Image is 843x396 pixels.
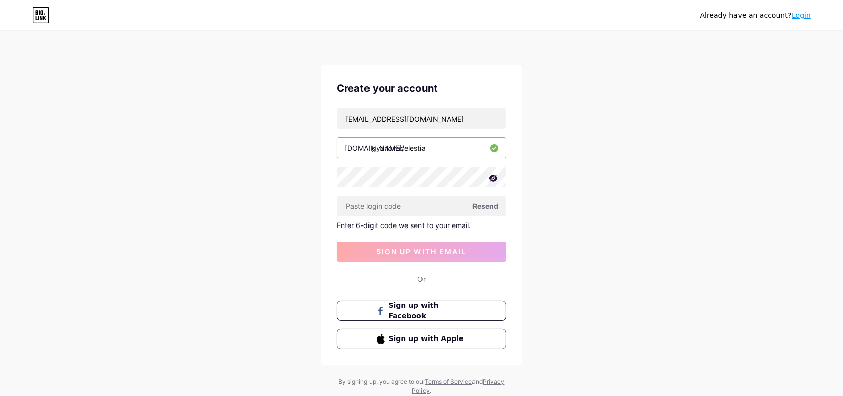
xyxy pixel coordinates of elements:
span: Sign up with Facebook [389,300,467,321]
a: Privacy Policy [412,378,505,394]
div: Already have an account? [700,10,811,21]
span: Resend [472,201,498,211]
span: sign up with email [377,247,467,256]
a: Login [792,11,811,19]
div: By signing up, you agree to our and . [336,377,507,395]
div: [DOMAIN_NAME]/ [345,143,404,153]
div: Enter 6-digit code we sent to your email. [337,221,506,230]
button: sign up with email [337,242,506,262]
button: Sign up with Facebook [337,301,506,321]
a: Terms of Service [425,378,472,385]
input: Email [337,108,506,129]
span: Sign up with Apple [389,333,467,344]
input: username [337,138,506,158]
input: Paste login code [337,196,506,216]
button: Sign up with Apple [337,329,506,349]
div: Create your account [337,81,506,96]
div: Or [417,274,426,285]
